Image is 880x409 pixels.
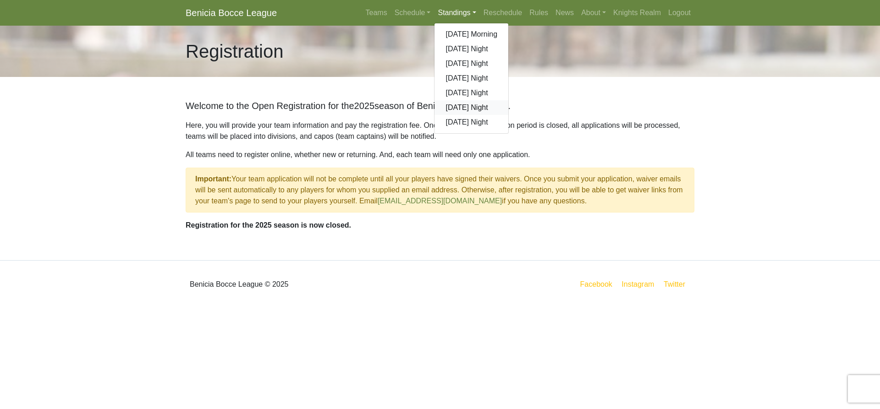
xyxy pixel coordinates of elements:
a: Reschedule [480,4,526,22]
strong: Registration for the 2025 season is now closed. [186,221,351,229]
a: [DATE] Night [434,42,508,56]
h1: Registration [186,40,283,62]
div: Benicia Bocce League © 2025 [179,268,440,301]
a: Benicia Bocce League [186,4,277,22]
a: [DATE] Night [434,86,508,100]
a: Twitter [662,278,693,290]
a: [DATE] Night [434,56,508,71]
a: Teams [362,4,391,22]
a: Facebook [578,278,614,290]
p: Here, you will provide your team information and pay the registration fee. Once the Open Registra... [186,120,694,142]
a: Knights Realm [610,4,665,22]
a: About [577,4,610,22]
a: News [552,4,577,22]
a: Standings [434,4,479,22]
a: Instagram [620,278,656,290]
a: Logout [665,4,694,22]
div: Your team application will not be complete until all your players have signed their waivers. Once... [186,168,694,213]
div: Standings [434,23,509,134]
strong: 2025 [354,101,375,111]
p: Welcome to the Open Registration for the season of Benicia Bocce League. [186,99,694,113]
a: [DATE] Night [434,100,508,115]
p: All teams need to register online, whether new or returning. And, each team will need only one ap... [186,149,694,160]
a: [DATE] Morning [434,27,508,42]
strong: Important: [195,175,231,183]
a: [DATE] Night [434,71,508,86]
a: Schedule [391,4,434,22]
a: Rules [526,4,552,22]
a: [DATE] Night [434,115,508,130]
a: [EMAIL_ADDRESS][DOMAIN_NAME] [378,197,502,205]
